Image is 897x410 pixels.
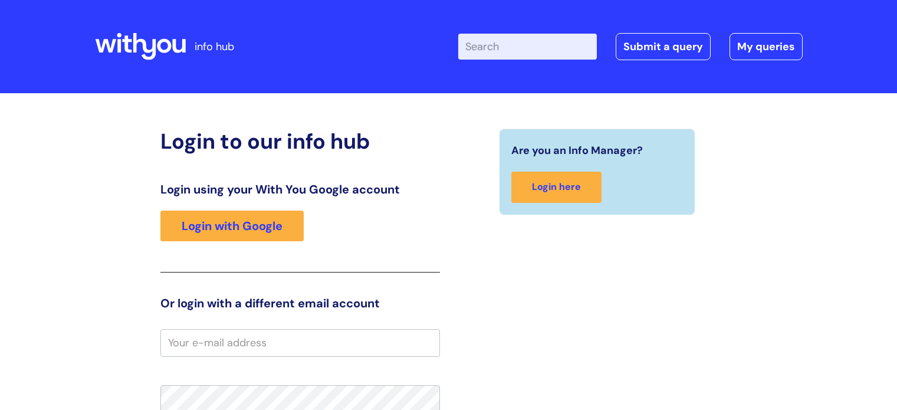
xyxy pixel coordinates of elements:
[160,296,440,310] h3: Or login with a different email account
[511,172,602,203] a: Login here
[730,33,803,60] a: My queries
[195,37,234,56] p: info hub
[616,33,711,60] a: Submit a query
[160,182,440,196] h3: Login using your With You Google account
[511,141,643,160] span: Are you an Info Manager?
[160,211,304,241] a: Login with Google
[160,329,440,356] input: Your e-mail address
[160,129,440,154] h2: Login to our info hub
[458,34,597,60] input: Search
